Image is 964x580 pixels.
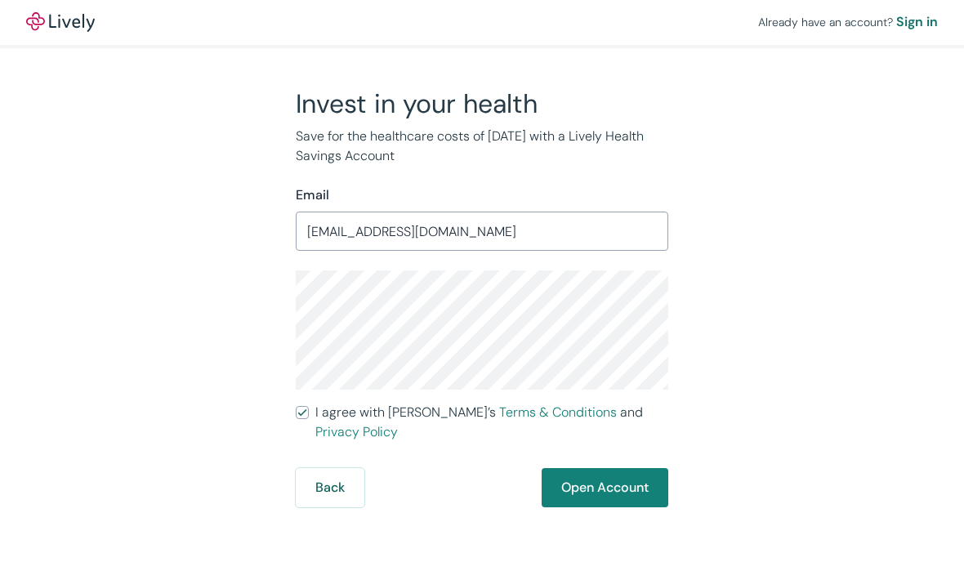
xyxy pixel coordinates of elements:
[296,186,329,206] label: Email
[315,404,668,443] span: I agree with [PERSON_NAME]’s and
[499,404,617,422] a: Terms & Conditions
[542,469,668,508] button: Open Account
[296,127,668,167] p: Save for the healthcare costs of [DATE] with a Lively Health Savings Account
[315,424,398,441] a: Privacy Policy
[896,13,938,33] a: Sign in
[758,13,938,33] div: Already have an account?
[26,13,95,33] img: Lively
[296,88,668,121] h2: Invest in your health
[296,469,364,508] button: Back
[26,13,95,33] a: LivelyLively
